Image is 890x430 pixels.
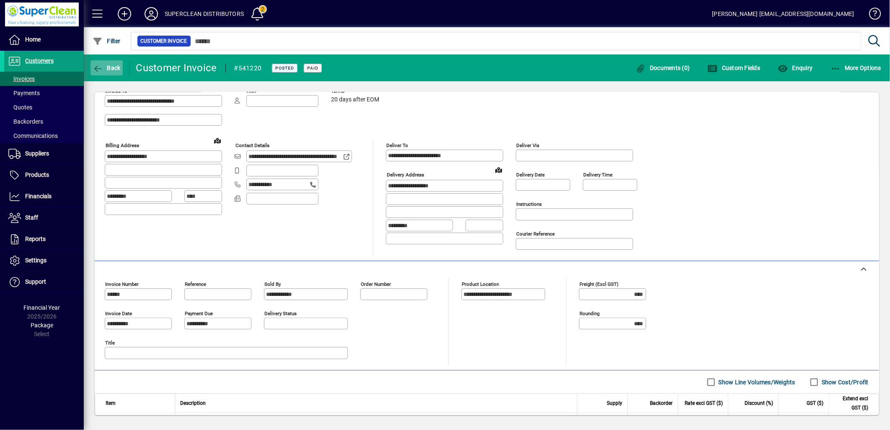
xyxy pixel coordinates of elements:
[492,163,505,176] a: View on map
[4,86,84,100] a: Payments
[4,186,84,207] a: Financials
[138,6,165,21] button: Profile
[830,65,882,71] span: More Options
[25,36,41,43] span: Home
[8,118,43,125] span: Backorders
[4,72,84,86] a: Invoices
[24,304,60,311] span: Financial Year
[607,399,622,408] span: Supply
[708,65,761,71] span: Custom Fields
[25,193,52,199] span: Financials
[828,60,884,75] button: More Options
[275,65,294,71] span: Posted
[25,171,49,178] span: Products
[91,34,123,49] button: Filter
[264,281,281,287] mat-label: Sold by
[778,413,828,430] td: 14.84
[706,60,763,75] button: Custom Fields
[834,394,868,412] span: Extend excl GST ($)
[361,281,391,287] mat-label: Order number
[8,104,32,111] span: Quotes
[863,2,880,29] a: Knowledge Base
[580,281,618,287] mat-label: Freight (excl GST)
[580,311,600,316] mat-label: Rounding
[4,250,84,271] a: Settings
[636,65,690,71] span: Documents (0)
[234,62,262,75] div: #541220
[634,60,692,75] button: Documents (0)
[25,214,38,221] span: Staff
[25,150,49,157] span: Suppliers
[185,311,213,316] mat-label: Payment due
[828,413,879,430] td: 98.95
[31,322,53,329] span: Package
[778,65,812,71] span: Enquiry
[650,399,673,408] span: Backorder
[4,29,84,50] a: Home
[307,65,318,71] span: Paid
[712,7,854,21] div: [PERSON_NAME] [EMAIL_ADDRESS][DOMAIN_NAME]
[728,413,778,430] td: 0.0000
[8,90,40,96] span: Payments
[264,311,297,316] mat-label: Delivery status
[25,236,46,242] span: Reports
[807,399,823,408] span: GST ($)
[111,6,138,21] button: Add
[165,7,244,21] div: SUPERCLEAN DISTRIBUTORS
[331,96,379,103] span: 20 days after EOM
[685,399,723,408] span: Rate excl GST ($)
[4,229,84,250] a: Reports
[180,399,206,408] span: Description
[516,231,555,237] mat-label: Courier Reference
[4,100,84,114] a: Quotes
[4,143,84,164] a: Suppliers
[105,311,132,316] mat-label: Invoice date
[4,207,84,228] a: Staff
[93,65,121,71] span: Back
[105,340,115,346] mat-label: Title
[717,378,795,386] label: Show Line Volumes/Weights
[141,37,187,45] span: Customer Invoice
[136,61,217,75] div: Customer Invoice
[462,281,499,287] mat-label: Product location
[106,399,116,408] span: Item
[776,60,815,75] button: Enquiry
[516,201,542,207] mat-label: Instructions
[745,399,773,408] span: Discount (%)
[583,172,613,178] mat-label: Delivery time
[91,60,123,75] button: Back
[4,272,84,293] a: Support
[105,281,139,287] mat-label: Invoice number
[4,165,84,186] a: Products
[4,129,84,143] a: Communications
[93,38,121,44] span: Filter
[386,142,408,148] mat-label: Deliver To
[516,142,539,148] mat-label: Deliver via
[820,378,869,386] label: Show Cost/Profit
[25,278,46,285] span: Support
[25,57,54,64] span: Customers
[8,132,58,139] span: Communications
[4,114,84,129] a: Backorders
[8,75,35,82] span: Invoices
[185,281,206,287] mat-label: Reference
[84,60,130,75] app-page-header-button: Back
[211,134,224,147] a: View on map
[25,257,47,264] span: Settings
[516,172,545,178] mat-label: Delivery date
